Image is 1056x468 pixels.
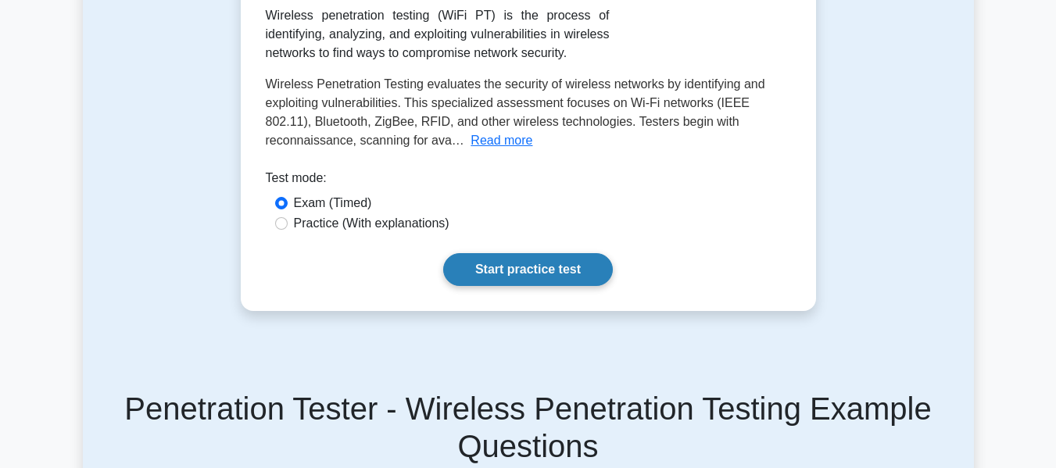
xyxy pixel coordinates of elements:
[471,131,532,150] button: Read more
[266,6,610,63] div: Wireless penetration testing (WiFi PT) is the process of identifying, analyzing, and exploiting v...
[266,169,791,194] div: Test mode:
[294,214,449,233] label: Practice (With explanations)
[266,77,765,147] span: Wireless Penetration Testing evaluates the security of wireless networks by identifying and explo...
[102,390,955,465] h5: Penetration Tester - Wireless Penetration Testing Example Questions
[443,253,613,286] a: Start practice test
[294,194,372,213] label: Exam (Timed)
